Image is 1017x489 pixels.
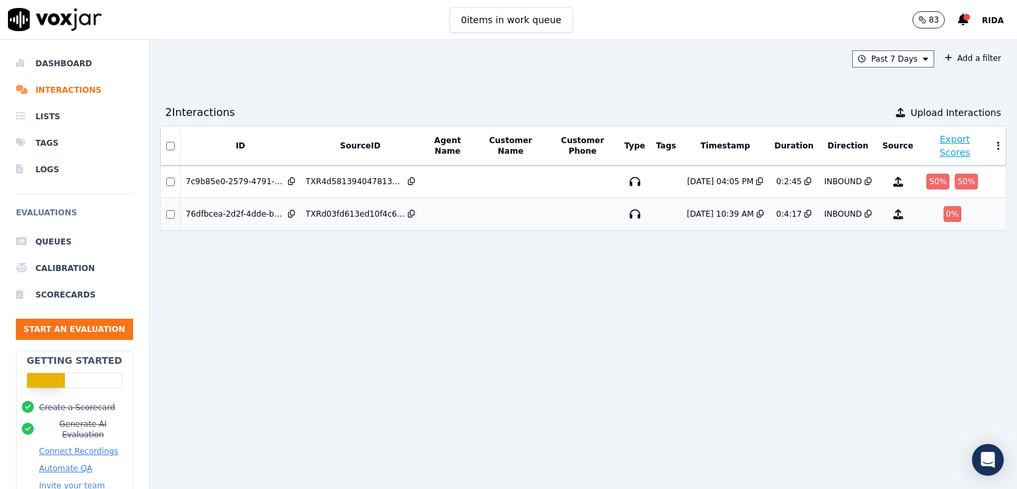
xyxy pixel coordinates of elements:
[982,12,1017,28] button: Rida
[701,140,750,151] button: Timestamp
[306,176,405,187] div: TXR4d5813940478135f4f24fe7cb3153c4f (1) (1).mp3
[776,176,802,187] div: 0:2:45
[16,255,133,282] a: Calibration
[39,463,92,474] button: Automate QA
[824,209,862,219] div: INBOUND
[687,176,753,187] div: [DATE] 04:05 PM
[955,174,978,190] div: 50 %
[16,156,133,183] a: Logs
[450,7,573,32] button: 0items in work queue
[912,11,958,28] button: 83
[16,205,133,229] h6: Evaluations
[944,206,961,222] div: 0 %
[824,176,862,187] div: INBOUND
[426,135,470,156] button: Agent Name
[26,354,122,367] h2: Getting Started
[16,130,133,156] a: Tags
[16,103,133,130] a: Lists
[166,105,235,121] div: 2 Interaction s
[39,446,119,457] button: Connect Recordings
[16,50,133,77] a: Dashboard
[912,11,945,28] button: 83
[480,135,541,156] button: Customer Name
[16,282,133,308] a: Scorecards
[16,229,133,255] a: Queues
[16,77,133,103] a: Interactions
[624,140,645,151] button: Type
[896,106,1001,119] button: Upload Interactions
[656,140,676,151] button: Tags
[775,140,814,151] button: Duration
[852,50,934,68] button: Past 7 Days
[39,419,127,440] button: Generate AI Evaluation
[340,140,381,151] button: SourceID
[687,209,753,219] div: [DATE] 10:39 AM
[552,135,614,156] button: Customer Phone
[924,133,985,159] button: Export Scores
[776,209,802,219] div: 0:4:17
[926,174,949,190] div: 50 %
[883,140,914,151] button: Source
[8,8,102,31] img: voxjar logo
[39,402,115,413] button: Create a Scorecard
[910,106,1001,119] span: Upload Interactions
[828,140,869,151] button: Direction
[982,16,1004,25] span: Rida
[16,319,133,340] button: Start an Evaluation
[940,50,1006,66] button: Add a filter
[236,140,245,151] button: ID
[972,444,1004,476] div: Open Intercom Messenger
[929,15,939,25] p: 83
[186,209,285,219] div: 76dfbcea-2d2f-4dde-b47e-6c5847e8e01d
[306,209,405,219] div: TXRd03fd613ed10f4c6da605e953e731f3c (2) (1).mp3
[186,176,285,187] div: 7c9b85e0-2579-4791-a3f4-779b4e036a09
